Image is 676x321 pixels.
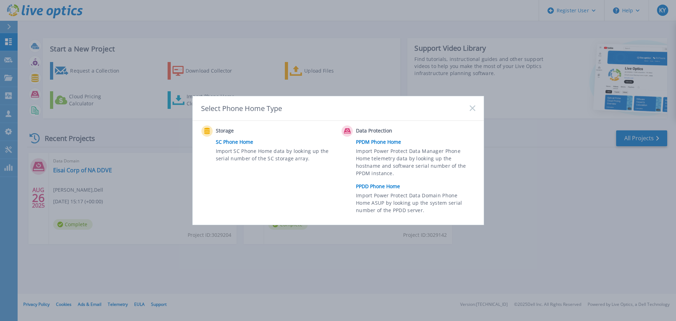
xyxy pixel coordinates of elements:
span: Import Power Protect Data Domain Phone Home ASUP by looking up the system serial number of the PP... [356,192,473,216]
a: PPDM Phone Home [356,137,478,147]
span: Import Power Protect Data Manager Phone Home telemetry data by looking up the hostname and softwa... [356,147,473,180]
span: Import SC Phone Home data by looking up the serial number of the SC storage array. [216,147,333,163]
div: Select Phone Home Type [201,104,283,113]
a: PPDD Phone Home [356,181,478,192]
a: SC Phone Home [216,137,338,147]
span: Storage [216,127,286,135]
span: Data Protection [356,127,426,135]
